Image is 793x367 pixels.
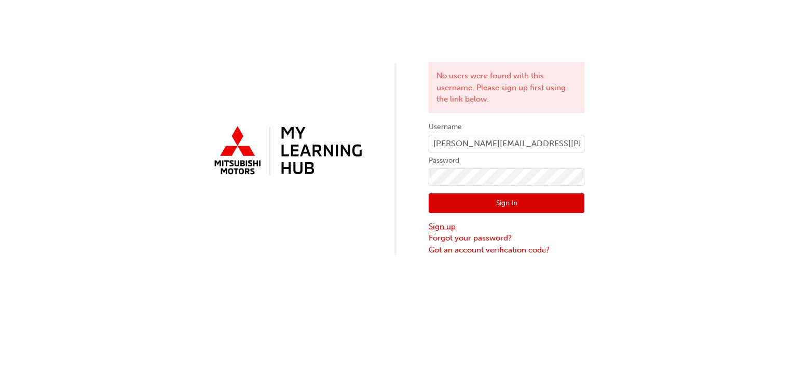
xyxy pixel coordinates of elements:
a: Forgot your password? [429,232,584,244]
div: No users were found with this username. Please sign up first using the link below. [429,62,584,113]
img: mmal [209,122,364,181]
a: Sign up [429,221,584,233]
input: Username [429,135,584,152]
label: Password [429,154,584,167]
button: Sign In [429,193,584,213]
a: Got an account verification code? [429,244,584,256]
label: Username [429,121,584,133]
